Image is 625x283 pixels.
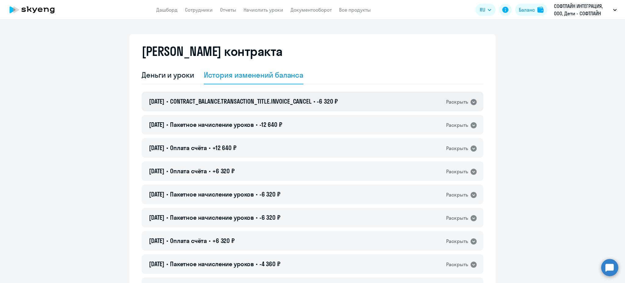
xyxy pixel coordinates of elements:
span: Оплата счёта [170,237,207,244]
img: balance [537,7,544,13]
span: [DATE] [149,144,164,152]
span: -12 640 ₽ [259,121,282,128]
span: -4 360 ₽ [259,260,280,268]
span: Пакетное начисление уроков [170,260,254,268]
span: +6 320 ₽ [212,237,235,244]
span: • [209,167,211,175]
div: Раскрыть [446,214,468,222]
span: [DATE] [149,97,164,105]
span: RU [480,6,485,13]
div: Раскрыть [446,145,468,152]
a: Все продукты [339,7,371,13]
span: -6 320 ₽ [259,190,280,198]
a: Документооборот [291,7,332,13]
div: История изменений баланса [204,70,304,80]
span: Пакетное начисление уроков [170,190,254,198]
span: • [209,237,211,244]
button: СОФТЛАЙН ИНТЕГРАЦИЯ, ООО, Дети - СОФТЛАЙН ИНТЕГРАЦИЯ Соц. пакет [551,2,620,17]
div: Раскрыть [446,168,468,175]
p: СОФТЛАЙН ИНТЕГРАЦИЯ, ООО, Дети - СОФТЛАЙН ИНТЕГРАЦИЯ Соц. пакет [554,2,611,17]
span: • [166,260,168,268]
span: • [256,121,258,128]
span: • [166,190,168,198]
a: Сотрудники [185,7,213,13]
a: Начислить уроки [244,7,283,13]
span: [DATE] [149,167,164,175]
div: Раскрыть [446,261,468,268]
span: Оплата счёта [170,144,207,152]
span: • [313,97,315,105]
span: Оплата счёта [170,167,207,175]
span: • [166,97,168,105]
span: • [256,190,258,198]
span: -6 320 ₽ [317,97,338,105]
span: [DATE] [149,190,164,198]
span: • [209,144,211,152]
span: • [166,237,168,244]
div: Деньги и уроки [142,70,194,80]
h2: [PERSON_NAME] контракта [142,44,283,59]
button: RU [475,4,496,16]
span: +12 640 ₽ [212,144,237,152]
span: • [166,167,168,175]
a: Дашборд [156,7,178,13]
div: Баланс [519,6,535,13]
span: [DATE] [149,214,164,221]
span: • [166,121,168,128]
span: Пакетное начисление уроков [170,121,254,128]
span: • [166,144,168,152]
span: • [256,214,258,221]
span: -6 320 ₽ [259,214,280,221]
span: • [166,214,168,221]
span: [DATE] [149,237,164,244]
div: Раскрыть [446,121,468,129]
span: [DATE] [149,121,164,128]
span: +6 320 ₽ [212,167,235,175]
div: Раскрыть [446,237,468,245]
span: CONTRACT_BALANCE.TRANSACTION_TITLE.INVOICE_CANCEL [170,97,312,105]
div: Раскрыть [446,98,468,106]
div: Раскрыть [446,191,468,199]
span: Пакетное начисление уроков [170,214,254,221]
span: [DATE] [149,260,164,268]
span: • [256,260,258,268]
button: Балансbalance [515,4,547,16]
a: Отчеты [220,7,236,13]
